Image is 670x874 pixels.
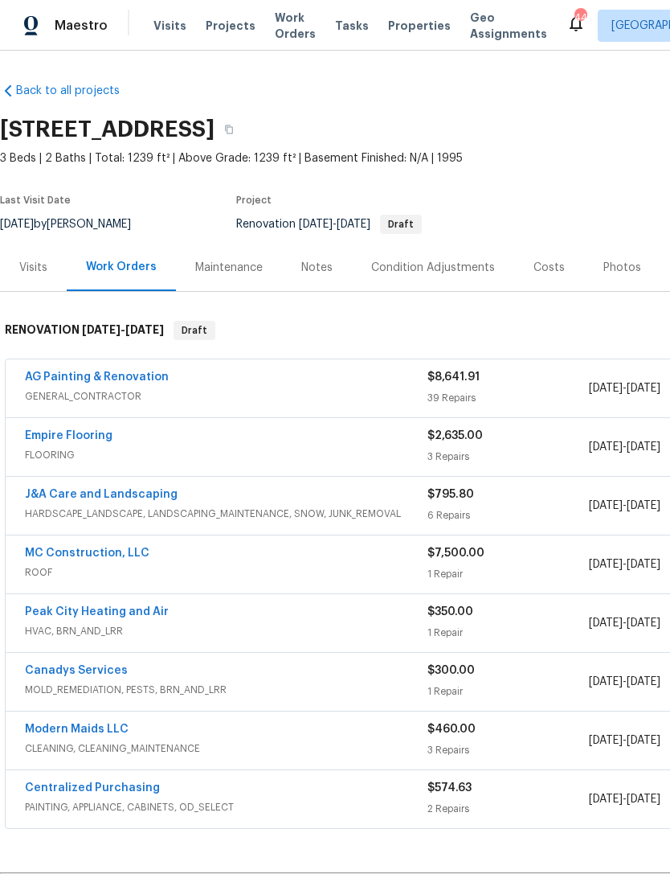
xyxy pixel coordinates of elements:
span: GENERAL_CONTRACTOR [25,388,427,404]
span: $7,500.00 [427,548,484,559]
span: [DATE] [627,441,660,453]
span: [DATE] [627,676,660,687]
div: Notes [301,260,333,276]
span: [DATE] [589,383,623,394]
span: CLEANING, CLEANING_MAINTENANCE [25,741,427,757]
a: Peak City Heating and Air [25,606,169,618]
span: [DATE] [627,500,660,511]
div: 44 [574,10,586,26]
span: PAINTING, APPLIANCE, CABINETS, OD_SELECT [25,799,427,815]
span: Visits [153,18,186,34]
span: [DATE] [82,324,121,335]
div: Visits [19,260,47,276]
span: $2,635.00 [427,430,483,441]
span: MOLD_REMEDIATION, PESTS, BRN_AND_LRR [25,682,427,698]
button: Copy Address [214,115,243,144]
span: - [589,674,660,690]
span: - [589,380,660,396]
div: Maintenance [195,260,263,276]
span: HVAC, BRN_AND_LRR [25,623,427,639]
a: Modern Maids LLC [25,724,129,735]
span: [DATE] [627,383,660,394]
div: Condition Adjustments [371,260,495,276]
span: - [589,732,660,749]
span: HARDSCAPE_LANDSCAPE, LANDSCAPING_MAINTENANCE, SNOW, JUNK_REMOVAL [25,506,427,522]
h6: RENOVATION [5,321,164,340]
a: Empire Flooring [25,430,112,441]
span: [DATE] [589,441,623,453]
span: $574.63 [427,782,472,794]
span: [DATE] [627,735,660,746]
span: [DATE] [337,219,370,230]
span: Geo Assignments [470,10,547,42]
span: Draft [382,220,420,229]
span: [DATE] [589,676,623,687]
span: - [589,556,660,572]
div: 1 Repair [427,683,588,700]
span: - [589,615,660,631]
span: $300.00 [427,665,475,676]
span: [DATE] [589,500,623,511]
div: 3 Repairs [427,449,588,465]
span: - [589,791,660,807]
span: Projects [206,18,255,34]
span: [DATE] [627,794,660,805]
span: FLOORING [25,447,427,463]
span: Tasks [335,20,369,31]
span: Project [236,195,272,205]
span: ROOF [25,564,427,581]
a: MC Construction, LLC [25,548,149,559]
div: Photos [603,260,641,276]
span: $795.80 [427,489,474,500]
a: AG Painting & Renovation [25,371,169,383]
a: Centralized Purchasing [25,782,160,794]
span: [DATE] [589,618,623,629]
span: Renovation [236,219,422,230]
span: [DATE] [627,618,660,629]
span: - [589,498,660,514]
div: Costs [533,260,565,276]
span: [DATE] [589,559,623,570]
span: Maestro [55,18,108,34]
div: 2 Repairs [427,801,588,817]
div: 6 Repairs [427,507,588,523]
span: [DATE] [627,559,660,570]
div: 3 Repairs [427,742,588,758]
span: - [82,324,164,335]
div: 39 Repairs [427,390,588,406]
span: Draft [175,322,214,339]
div: 1 Repair [427,625,588,641]
div: 1 Repair [427,566,588,582]
a: Canadys Services [25,665,128,676]
span: $8,641.91 [427,371,480,383]
span: [DATE] [299,219,333,230]
span: - [299,219,370,230]
span: Work Orders [275,10,316,42]
span: Properties [388,18,451,34]
span: $460.00 [427,724,476,735]
span: [DATE] [589,735,623,746]
span: [DATE] [589,794,623,805]
a: J&A Care and Landscaping [25,489,178,500]
div: Work Orders [86,259,157,275]
span: - [589,439,660,455]
span: $350.00 [427,606,473,618]
span: [DATE] [125,324,164,335]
